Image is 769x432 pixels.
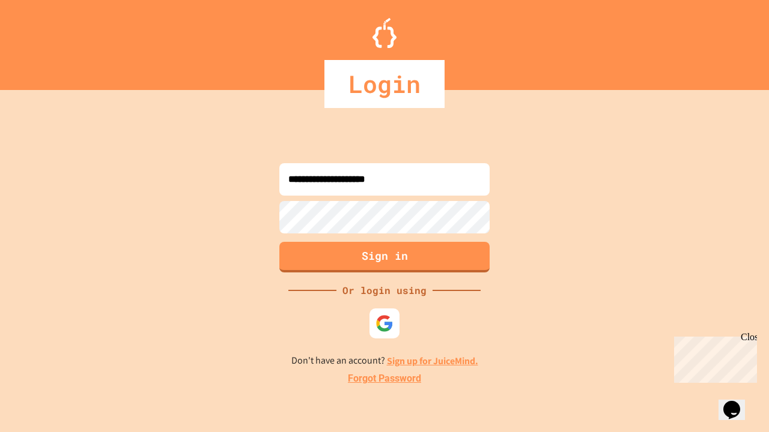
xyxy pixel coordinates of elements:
div: Or login using [336,283,433,298]
a: Sign up for JuiceMind. [387,355,478,367]
img: google-icon.svg [375,314,394,332]
p: Don't have an account? [291,353,478,368]
div: Chat with us now!Close [5,5,83,76]
div: Login [324,60,445,108]
iframe: chat widget [719,384,757,420]
img: Logo.svg [372,18,397,48]
iframe: chat widget [669,332,757,383]
button: Sign in [279,242,490,272]
a: Forgot Password [348,371,421,386]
